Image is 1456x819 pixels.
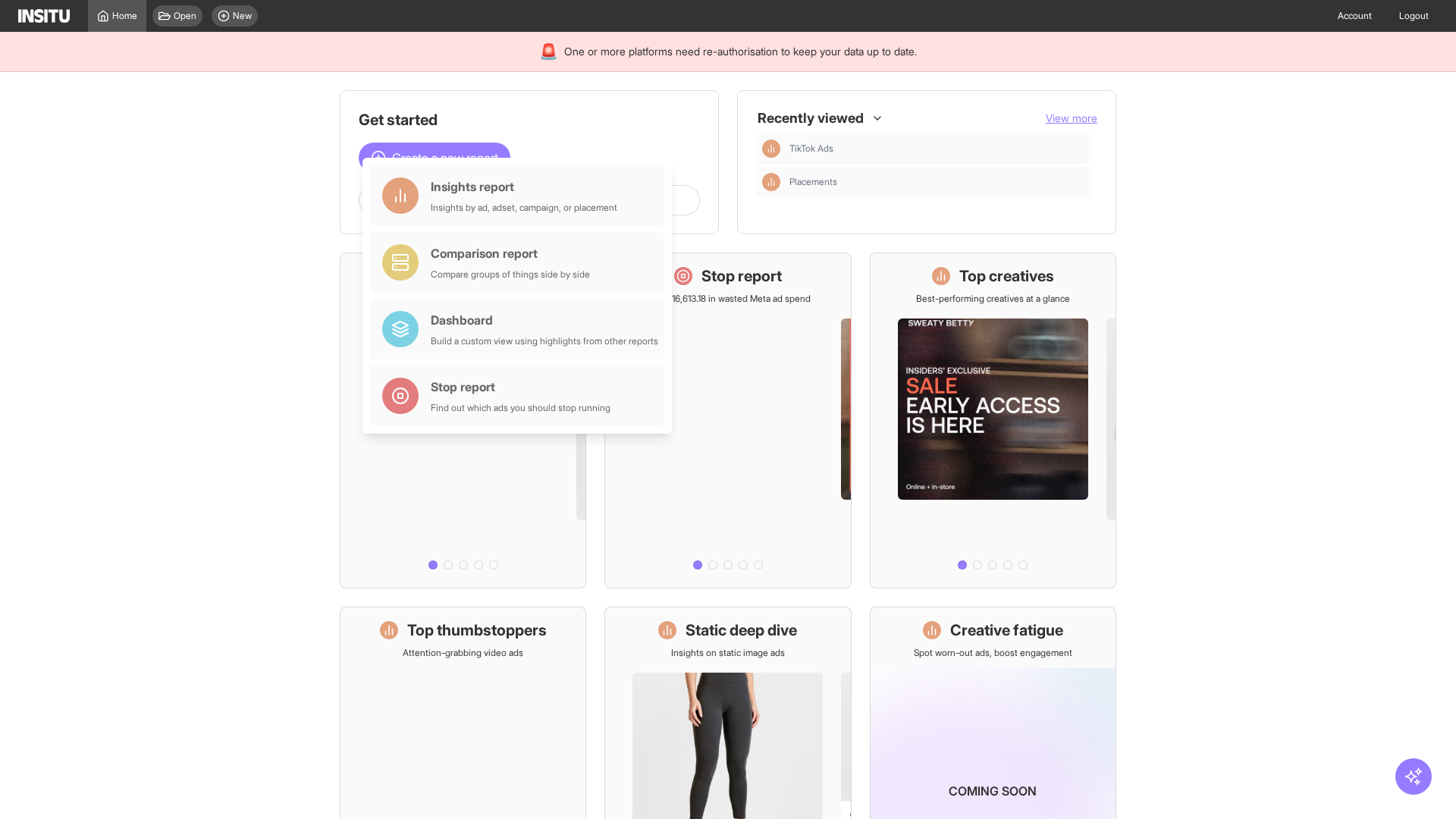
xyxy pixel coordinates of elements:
[789,143,1085,155] span: TikTok Ads
[359,109,700,130] h1: Get started
[112,10,137,22] span: Home
[789,143,833,155] span: TikTok Ads
[431,268,590,281] div: Compare groups of things side by side
[762,173,780,191] div: Insights
[431,335,658,347] div: Build a custom view using highlights from other reports
[18,9,70,23] img: Logo
[916,293,1070,305] p: Best-performing creatives at a glance
[789,176,1085,188] span: Placements
[431,244,590,262] div: Comparison report
[403,647,523,659] p: Attention-grabbing video ads
[431,311,658,329] div: Dashboard
[789,176,837,188] span: Placements
[174,10,196,22] span: Open
[701,265,782,287] h1: Stop report
[959,265,1054,287] h1: Top creatives
[671,647,785,659] p: Insights on static image ads
[539,41,558,62] div: 🚨
[431,177,617,196] div: Insights report
[340,253,586,588] a: What's live nowSee all active ads instantly
[645,293,811,305] p: Save £16,613.18 in wasted Meta ad spend
[392,149,498,167] span: Create a new report
[762,140,780,158] div: Insights
[870,253,1116,588] a: Top creativesBest-performing creatives at a glance
[359,143,510,173] button: Create a new report
[564,44,917,59] span: One or more platforms need re-authorisation to keep your data up to date.
[431,402,610,414] div: Find out which ads you should stop running
[431,202,617,214] div: Insights by ad, adset, campaign, or placement
[233,10,252,22] span: New
[407,620,547,641] h1: Top thumbstoppers
[686,620,797,641] h1: Static deep dive
[1046,111,1097,124] span: View more
[604,253,851,588] a: Stop reportSave £16,613.18 in wasted Meta ad spend
[1046,111,1097,126] button: View more
[431,378,610,396] div: Stop report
